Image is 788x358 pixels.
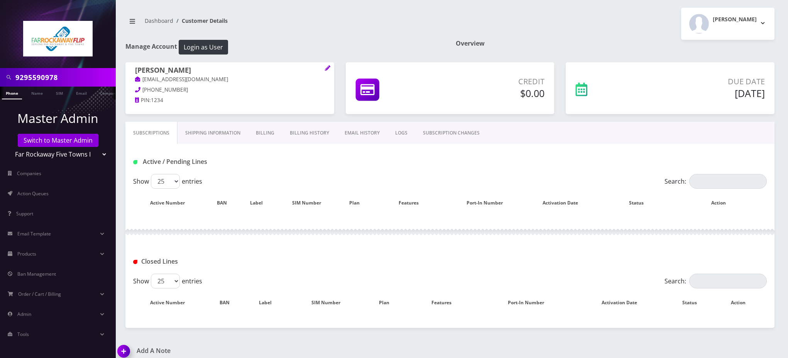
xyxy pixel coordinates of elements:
select: Showentries [151,174,180,189]
span: Companies [17,170,41,177]
span: Tools [17,331,29,338]
nav: breadcrumb [125,13,444,35]
th: Status [603,192,678,214]
span: Support [16,210,33,217]
span: Order / Cart / Billing [18,291,61,297]
input: Search: [689,274,767,288]
th: Port-In Number [484,292,577,314]
th: Label [242,192,278,214]
span: Action Queues [17,190,49,197]
th: Active Number [134,192,209,214]
th: Activation Date [527,192,602,214]
span: [PHONE_NUMBER] [142,86,188,93]
a: Switch to Master Admin [18,134,98,147]
label: Search: [665,274,767,288]
input: Search in Company [15,70,114,85]
th: Plan [369,292,407,314]
th: Action [678,192,766,214]
th: SIM Number [279,192,342,214]
label: Show entries [133,274,202,288]
th: Label [248,292,290,314]
span: Email Template [17,230,51,237]
a: LOGS [387,122,415,144]
h1: Closed Lines [133,258,337,265]
a: [EMAIL_ADDRESS][DOMAIN_NAME] [135,76,228,84]
th: BAN [210,192,241,214]
th: Port-In Number [451,192,526,214]
a: Company [96,87,122,99]
th: Features [408,292,482,314]
label: Show entries [133,174,202,189]
span: Products [17,251,36,257]
h2: [PERSON_NAME] [713,16,757,23]
p: Credit [439,76,545,87]
a: PIN: [135,97,151,104]
span: Ban Management [17,271,56,277]
a: Add A Note [118,347,444,355]
a: SUBSCRIPTION CHANGES [415,122,487,144]
a: Dashboard [145,17,173,24]
span: Admin [17,311,31,317]
h5: [DATE] [643,87,765,99]
a: Billing History [282,122,337,144]
h1: Active / Pending Lines [133,158,337,165]
h1: [PERSON_NAME] [135,66,325,75]
img: Active / Pending Lines [133,160,137,164]
th: Status [670,292,717,314]
h1: Overview [456,40,774,47]
a: SIM [52,87,67,99]
th: Features [375,192,450,214]
th: Active Number [134,292,209,314]
select: Showentries [151,274,180,288]
th: Plan [343,192,374,214]
img: Closed Lines [133,260,137,264]
a: Phone [2,87,22,99]
h1: Manage Account [125,40,444,55]
th: Action [718,292,766,314]
input: Search: [689,174,767,189]
a: EMAIL HISTORY [337,122,387,144]
th: BAN [210,292,247,314]
label: Search: [665,174,767,189]
a: Subscriptions [125,122,178,144]
a: Login as User [177,42,228,51]
img: Far Rockaway Five Towns Flip [23,21,93,56]
th: Activation Date [577,292,670,314]
a: Email [72,87,91,99]
a: Shipping Information [178,122,248,144]
a: Name [27,87,47,99]
button: Login as User [179,40,228,55]
h5: $0.00 [439,87,545,99]
span: 1234 [151,97,163,104]
th: SIM Number [291,292,368,314]
li: Customer Details [173,17,228,25]
p: Due Date [643,76,765,87]
button: [PERSON_NAME] [681,8,774,40]
a: Billing [248,122,282,144]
